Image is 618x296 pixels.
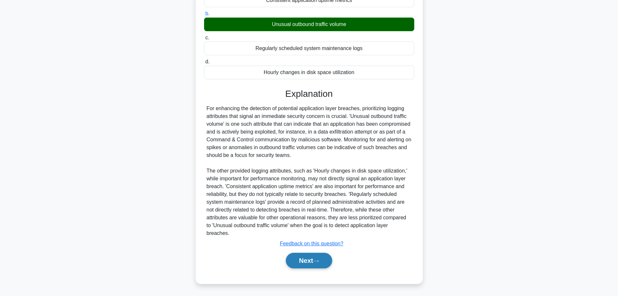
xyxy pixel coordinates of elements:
div: For enhancing the detection of potential application layer breaches, prioritizing logging attribu... [207,105,412,237]
span: d. [205,59,210,64]
div: Unusual outbound traffic volume [204,18,414,31]
a: Feedback on this question? [280,241,344,246]
div: Regularly scheduled system maintenance logs [204,42,414,55]
button: Next [286,253,332,268]
span: b. [205,11,210,16]
span: c. [205,35,209,40]
div: Hourly changes in disk space utilization [204,66,414,79]
h3: Explanation [208,88,410,99]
